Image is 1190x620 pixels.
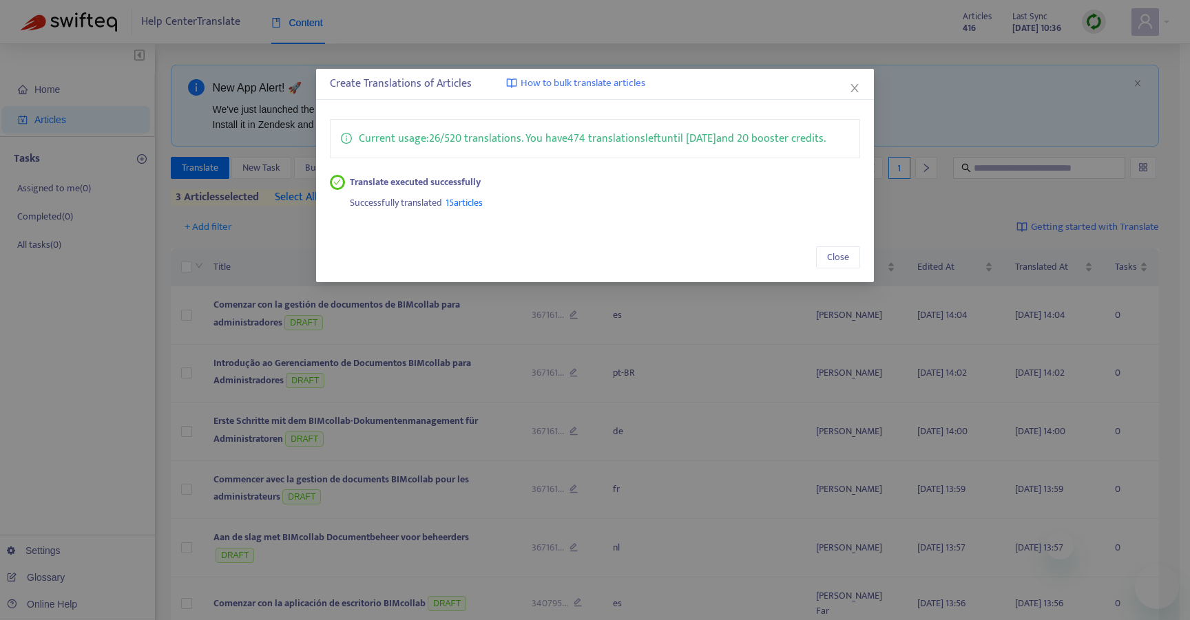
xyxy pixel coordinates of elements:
span: info-circle [341,130,352,144]
span: Close [827,250,849,265]
button: Close [816,246,860,268]
strong: Translate executed successfully [350,175,481,190]
iframe: Button to launch messaging window [1135,565,1179,609]
span: check [333,178,341,186]
iframe: Close message [1046,532,1074,559]
img: image-link [506,78,517,89]
button: Close [847,81,862,96]
span: 15 articles [446,195,483,211]
span: close [849,83,860,94]
div: Create Translations of Articles [330,76,861,92]
p: Current usage: 26 / 520 translations . You have 474 translations left until [DATE] and 20 booster... [359,130,826,147]
a: How to bulk translate articles [506,76,645,92]
div: Successfully translated [350,190,860,211]
span: How to bulk translate articles [521,76,645,92]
